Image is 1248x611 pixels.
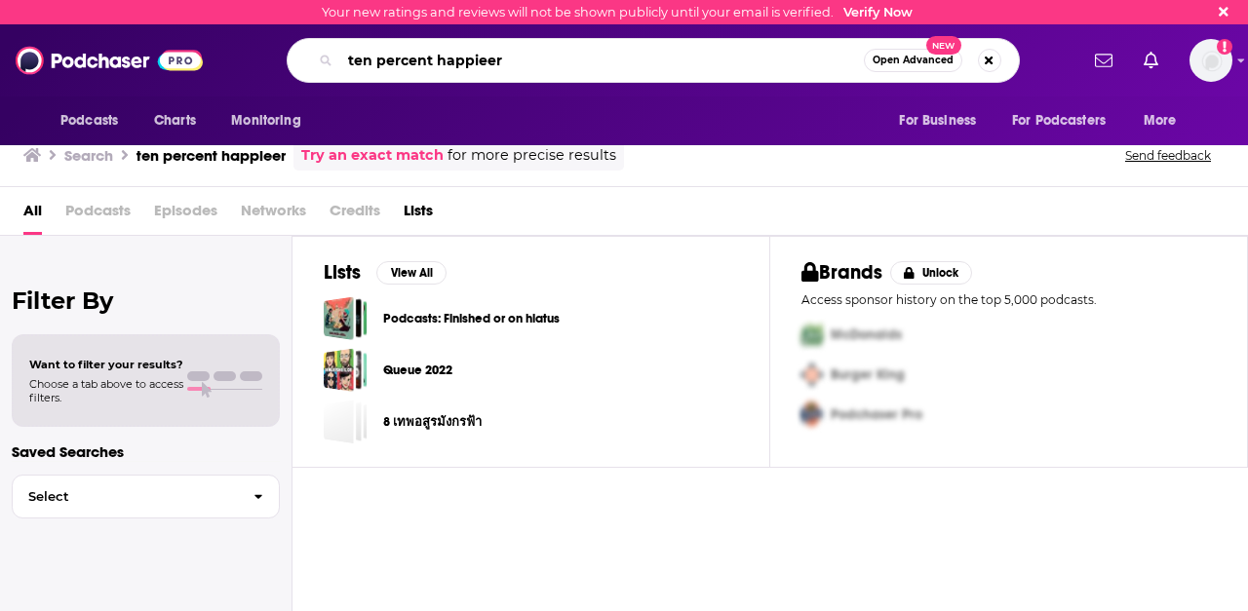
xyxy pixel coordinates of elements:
[794,355,831,395] img: Second Pro Logo
[330,195,380,235] span: Credits
[65,195,131,235] span: Podcasts
[404,195,433,235] a: Lists
[136,146,286,165] h3: ten percent happieer
[324,260,361,285] h2: Lists
[831,366,905,383] span: Burger King
[873,56,954,65] span: Open Advanced
[324,400,368,443] a: 8 เทพอสูรมังกรฟ้า
[324,348,368,392] a: Queue 2022
[926,36,961,55] span: New
[154,195,217,235] span: Episodes
[383,360,452,381] a: Queue 2022
[794,315,831,355] img: First Pro Logo
[29,358,183,371] span: Want to filter your results?
[217,102,326,139] button: open menu
[301,144,444,167] a: Try an exact match
[831,406,922,423] span: Podchaser Pro
[60,107,118,134] span: Podcasts
[324,296,368,340] a: Podcasts: Finished or on hiatus
[1119,147,1217,164] button: Send feedback
[12,286,280,315] h2: Filter By
[890,261,973,285] button: Unlock
[831,326,902,343] span: McDonalds
[1136,44,1166,77] a: Show notifications dropdown
[899,107,976,134] span: For Business
[801,260,882,285] h2: Brands
[241,195,306,235] span: Networks
[885,102,1000,139] button: open menu
[794,395,831,435] img: Third Pro Logo
[1087,44,1120,77] a: Show notifications dropdown
[23,195,42,235] a: All
[154,107,196,134] span: Charts
[13,490,238,503] span: Select
[448,144,616,167] span: for more precise results
[324,260,447,285] a: ListsView All
[64,146,113,165] h3: Search
[1012,107,1106,134] span: For Podcasters
[801,292,1216,307] p: Access sponsor history on the top 5,000 podcasts.
[376,261,447,285] button: View All
[12,475,280,518] button: Select
[1130,102,1201,139] button: open menu
[29,377,183,404] span: Choose a tab above to access filters.
[340,45,864,76] input: Search podcasts, credits, & more...
[843,5,913,19] a: Verify Now
[12,442,280,461] p: Saved Searches
[864,49,962,72] button: Open AdvancedNew
[322,5,913,19] div: Your new ratings and reviews will not be shown publicly until your email is verified.
[1189,39,1232,82] img: User Profile
[16,42,203,79] img: Podchaser - Follow, Share and Rate Podcasts
[1144,107,1177,134] span: More
[383,411,482,433] a: 8 เทพอสูรมังกรฟ้า
[231,107,300,134] span: Monitoring
[1189,39,1232,82] span: Logged in as celadonmarketing
[141,102,208,139] a: Charts
[383,308,560,329] a: Podcasts: Finished or on hiatus
[47,102,143,139] button: open menu
[1189,39,1232,82] button: Show profile menu
[999,102,1134,139] button: open menu
[1217,39,1232,55] svg: Email not verified
[287,38,1020,83] div: Search podcasts, credits, & more...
